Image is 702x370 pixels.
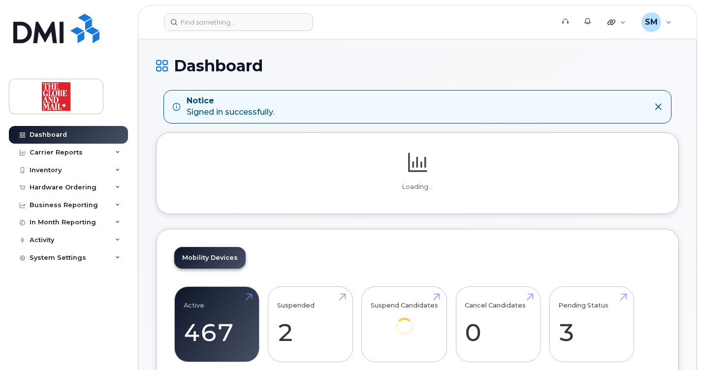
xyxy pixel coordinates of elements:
a: Pending Status 3 [558,292,625,357]
a: Active 467 [184,292,250,357]
strong: Notice [187,95,274,107]
h1: Dashboard [156,57,679,74]
p: Loading... [174,183,661,191]
a: Mobility Devices [174,247,246,269]
div: Signed in successfully. [187,95,274,118]
a: Cancel Candidates 0 [465,292,531,357]
a: Suspend Candidates [371,292,438,348]
a: Suspended 2 [277,292,344,357]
